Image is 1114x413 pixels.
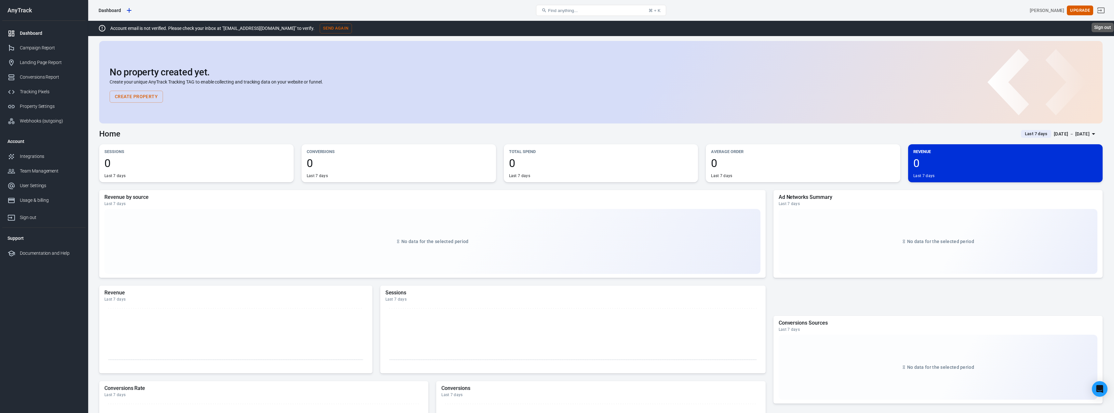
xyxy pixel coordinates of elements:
a: Tracking Pixels [2,84,86,99]
div: Last 7 days [104,297,367,302]
div: Last 7 days [104,201,760,206]
a: Create new property [124,5,135,16]
div: Documentation and Help [20,250,80,257]
span: 0 [711,158,895,169]
button: Create Property [110,91,163,103]
div: Last 7 days [779,201,1097,206]
a: Team Management [2,164,86,178]
div: Dashboard [99,7,121,14]
h5: Revenue [104,290,367,296]
a: Integrations [2,149,86,164]
p: Total Spend [509,148,693,155]
p: Average Order [711,148,895,155]
a: Sign out [1093,3,1109,18]
button: Last 7 days[DATE] － [DATE] [1016,129,1103,139]
h5: Conversions Rate [104,385,423,392]
h5: Conversions Sources [779,320,1097,326]
span: No data for the selected period [907,239,974,244]
p: Sessions [104,148,289,155]
span: 0 [307,158,491,169]
div: Landing Page Report [20,59,80,66]
div: Webhooks (outgoing) [20,118,80,124]
div: Property Settings [20,103,80,110]
button: Upgrade [1067,6,1093,16]
div: Usage & billing [20,197,80,204]
h2: No property created yet. [110,67,1092,77]
span: 0 [913,158,1097,169]
li: Support [2,230,86,246]
h5: Ad Networks Summary [779,194,1097,200]
div: Sign out [1092,23,1114,32]
p: Revenue [913,148,1097,155]
div: Sign out [20,214,80,221]
a: User Settings [2,178,86,193]
p: Create your unique AnyTrack Tracking TAG to enable collecting and tracking data on your website o... [110,79,1092,85]
div: Open Intercom Messenger [1092,381,1107,397]
div: Tracking Pixels [20,88,80,95]
p: Conversions [307,148,491,155]
div: Last 7 days [779,327,1097,332]
span: Last 7 days [1022,131,1050,137]
div: Last 7 days [385,297,760,302]
div: Team Management [20,168,80,174]
span: No data for the selected period [907,365,974,370]
button: Find anything...⌘ + K [536,5,666,16]
a: Sign out [2,208,86,225]
div: [DATE] － [DATE] [1054,130,1090,138]
div: Dashboard [20,30,80,37]
div: Integrations [20,153,80,160]
a: Webhooks (outgoing) [2,114,86,128]
a: Campaign Report [2,41,86,55]
div: Conversions Report [20,74,80,81]
div: Last 7 days [441,392,760,397]
span: Find anything... [548,8,578,13]
a: Usage & billing [2,193,86,208]
h5: Revenue by source [104,194,760,200]
div: Last 7 days [104,392,423,397]
a: Dashboard [2,26,86,41]
a: Property Settings [2,99,86,114]
div: Last 7 days [913,173,934,178]
div: ⌘ + K [649,8,661,13]
div: User Settings [20,182,80,189]
h5: Sessions [385,290,760,296]
span: No data for the selected period [401,239,468,244]
a: Conversions Report [2,70,86,84]
span: 0 [509,158,693,169]
li: Account [2,134,86,149]
h3: Home [99,129,120,138]
div: AnyTrack [2,7,86,13]
span: 0 [104,158,289,169]
button: Send Again [320,23,352,33]
a: Landing Page Report [2,55,86,70]
h5: Conversions [441,385,760,392]
p: Account email is not verified. Please check your inbox at "[EMAIL_ADDRESS][DOMAIN_NAME]" to verify. [110,25,315,32]
div: Account id: Bx1VleVH [1030,7,1064,14]
div: Campaign Report [20,45,80,51]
